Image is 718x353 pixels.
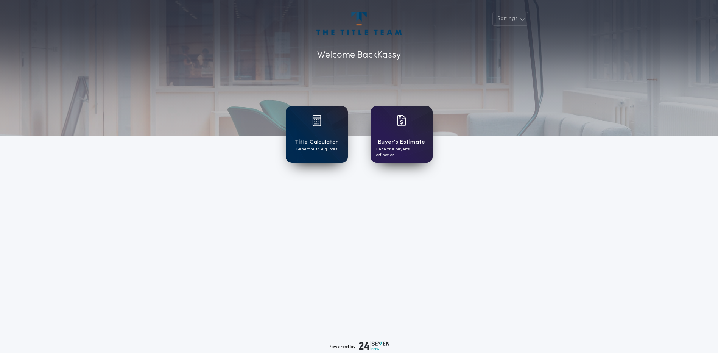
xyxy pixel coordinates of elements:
[286,106,348,163] a: card iconTitle CalculatorGenerate title quotes
[371,106,433,163] a: card iconBuyer's EstimateGenerate buyer's estimates
[312,115,321,126] img: card icon
[296,147,337,152] p: Generate title quotes
[329,341,390,350] div: Powered by
[492,12,528,26] button: Settings
[317,48,401,62] p: Welcome Back Kassy
[397,115,406,126] img: card icon
[295,138,338,147] h1: Title Calculator
[376,147,427,158] p: Generate buyer's estimates
[316,12,401,35] img: account-logo
[378,138,425,147] h1: Buyer's Estimate
[359,341,390,350] img: logo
